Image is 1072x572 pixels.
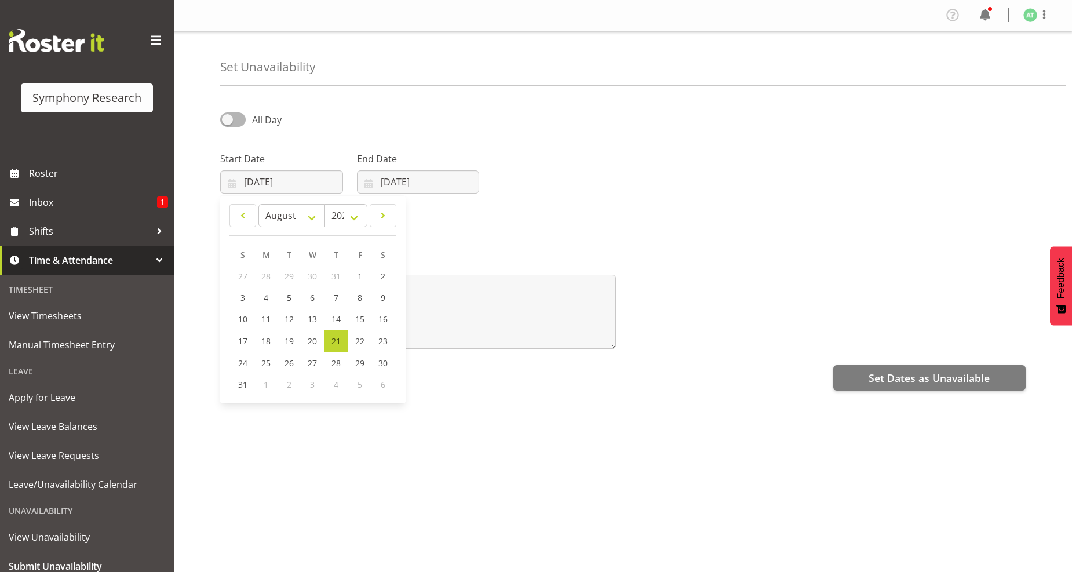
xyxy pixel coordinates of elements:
[348,287,371,308] a: 8
[220,170,343,194] input: Click to select...
[261,358,271,369] span: 25
[254,308,278,330] a: 11
[3,330,171,359] a: Manual Timesheet Entry
[238,271,247,282] span: 27
[278,287,301,308] a: 5
[331,358,341,369] span: 28
[378,314,388,325] span: 16
[371,287,395,308] a: 9
[301,287,324,308] a: 6
[371,308,395,330] a: 16
[278,352,301,374] a: 26
[348,265,371,287] a: 1
[3,523,171,552] a: View Unavailability
[355,336,364,347] span: 22
[310,292,315,303] span: 6
[3,278,171,301] div: Timesheet
[29,194,157,211] span: Inbox
[9,307,165,325] span: View Timesheets
[231,374,254,395] a: 31
[308,358,317,369] span: 27
[238,379,247,390] span: 31
[238,314,247,325] span: 10
[264,292,268,303] span: 4
[331,336,341,347] span: 21
[308,336,317,347] span: 20
[348,330,371,352] a: 22
[9,336,165,354] span: Manual Timesheet Entry
[261,314,271,325] span: 11
[334,249,338,260] span: T
[3,470,171,499] a: Leave/Unavailability Calendar
[355,358,364,369] span: 29
[240,292,245,303] span: 3
[348,308,371,330] a: 15
[358,271,362,282] span: 1
[264,379,268,390] span: 1
[278,330,301,352] a: 19
[381,292,385,303] span: 9
[1050,246,1072,325] button: Feedback - Show survey
[231,352,254,374] a: 24
[261,336,271,347] span: 18
[301,308,324,330] a: 13
[231,330,254,352] a: 17
[381,271,385,282] span: 2
[254,352,278,374] a: 25
[833,365,1026,391] button: Set Dates as Unavailable
[9,447,165,464] span: View Leave Requests
[240,249,245,260] span: S
[324,352,348,374] a: 28
[310,379,315,390] span: 3
[308,271,317,282] span: 30
[254,287,278,308] a: 4
[9,389,165,406] span: Apply for Leave
[287,379,291,390] span: 2
[324,287,348,308] a: 7
[231,308,254,330] a: 10
[238,358,247,369] span: 24
[262,249,270,260] span: M
[358,292,362,303] span: 8
[381,379,385,390] span: 6
[157,196,168,208] span: 1
[3,301,171,330] a: View Timesheets
[220,60,315,74] h4: Set Unavailability
[252,114,282,126] span: All Day
[3,412,171,441] a: View Leave Balances
[285,336,294,347] span: 19
[32,89,141,107] div: Symphony Research
[334,379,338,390] span: 4
[381,249,385,260] span: S
[3,441,171,470] a: View Leave Requests
[9,418,165,435] span: View Leave Balances
[324,308,348,330] a: 14
[3,359,171,383] div: Leave
[348,352,371,374] a: 29
[285,271,294,282] span: 29
[9,476,165,493] span: Leave/Unavailability Calendar
[231,287,254,308] a: 3
[331,314,341,325] span: 14
[261,271,271,282] span: 28
[357,152,480,166] label: End Date
[869,370,990,385] span: Set Dates as Unavailable
[9,529,165,546] span: View Unavailability
[1056,258,1066,298] span: Feedback
[1023,8,1037,22] img: angela-tunnicliffe1838.jpg
[371,265,395,287] a: 2
[308,314,317,325] span: 13
[29,165,168,182] span: Roster
[220,256,616,270] label: Message*
[3,383,171,412] a: Apply for Leave
[278,308,301,330] a: 12
[301,352,324,374] a: 27
[3,499,171,523] div: Unavailability
[254,330,278,352] a: 18
[29,252,151,269] span: Time & Attendance
[9,29,104,52] img: Rosterit website logo
[287,249,291,260] span: T
[371,352,395,374] a: 30
[355,314,364,325] span: 15
[357,170,480,194] input: Click to select...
